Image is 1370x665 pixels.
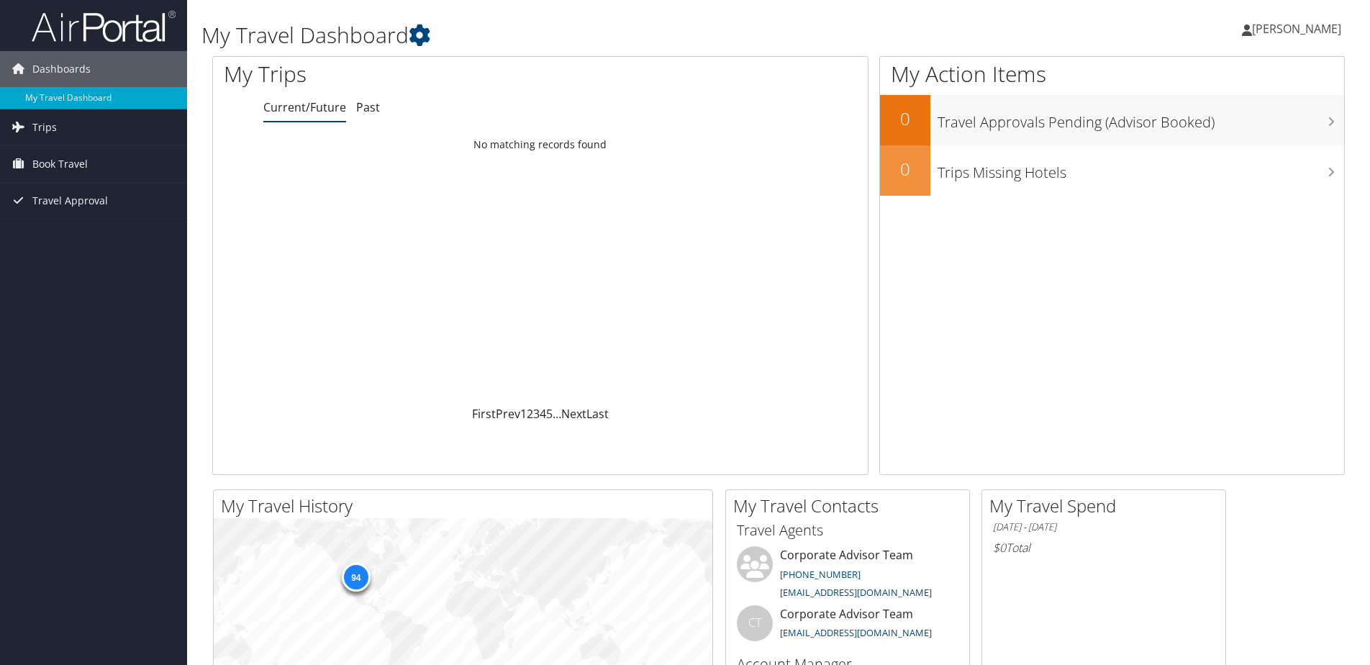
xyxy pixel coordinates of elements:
a: 3 [533,406,540,422]
span: [PERSON_NAME] [1252,21,1341,37]
h1: My Action Items [880,59,1344,89]
a: [EMAIL_ADDRESS][DOMAIN_NAME] [780,626,932,639]
a: [EMAIL_ADDRESS][DOMAIN_NAME] [780,586,932,599]
a: Next [561,406,586,422]
h2: My Travel Contacts [733,494,969,518]
h2: My Travel History [221,494,712,518]
h3: Trips Missing Hotels [938,155,1344,183]
span: Trips [32,109,57,145]
li: Corporate Advisor Team [730,546,966,605]
a: Last [586,406,609,422]
span: Book Travel [32,146,88,182]
span: $0 [993,540,1006,556]
a: 0Travel Approvals Pending (Advisor Booked) [880,95,1344,145]
span: Dashboards [32,51,91,87]
a: 1 [520,406,527,422]
a: [PERSON_NAME] [1242,7,1356,50]
h6: [DATE] - [DATE] [993,520,1215,534]
a: 0Trips Missing Hotels [880,145,1344,196]
h1: My Travel Dashboard [201,20,971,50]
a: 4 [540,406,546,422]
a: 5 [546,406,553,422]
h3: Travel Approvals Pending (Advisor Booked) [938,105,1344,132]
img: airportal-logo.png [32,9,176,43]
a: 2 [527,406,533,422]
div: 94 [341,563,370,592]
a: First [472,406,496,422]
a: Current/Future [263,99,346,115]
h6: Total [993,540,1215,556]
span: Travel Approval [32,183,108,219]
td: No matching records found [213,132,868,158]
a: [PHONE_NUMBER] [780,568,861,581]
a: Prev [496,406,520,422]
a: Past [356,99,380,115]
div: CT [737,605,773,641]
span: … [553,406,561,422]
h1: My Trips [224,59,584,89]
h2: My Travel Spend [989,494,1225,518]
h2: 0 [880,107,930,131]
li: Corporate Advisor Team [730,605,966,652]
h3: Travel Agents [737,520,958,540]
h2: 0 [880,157,930,181]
